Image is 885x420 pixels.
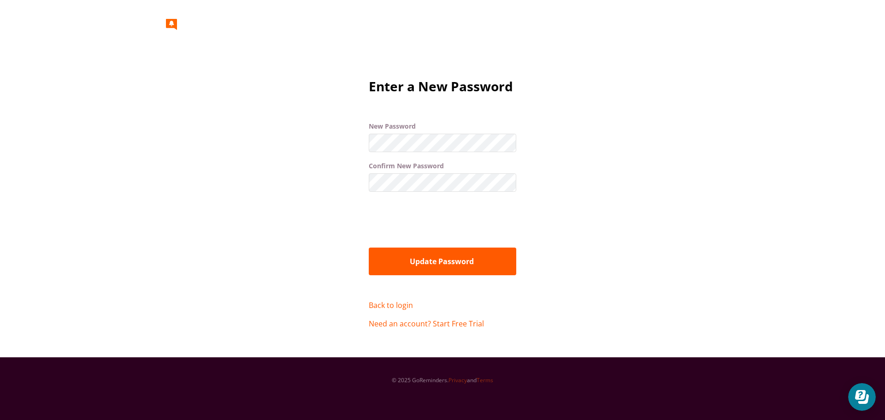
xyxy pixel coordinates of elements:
[369,318,484,330] a: Need an account? Start Free Trial
[477,374,493,386] a: Terms
[369,248,516,275] button: Update Password
[369,122,516,130] label: New Password
[369,161,516,170] label: Confirm New Password
[369,76,516,97] h2: Enter a New Password
[166,374,719,386] p: © 2025 GoReminders. and
[369,198,509,234] iframe: reCAPTCHA
[848,383,876,411] iframe: Resource center
[448,374,467,386] a: Privacy
[166,19,227,30] img: GoReminders
[369,300,413,311] a: Back to login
